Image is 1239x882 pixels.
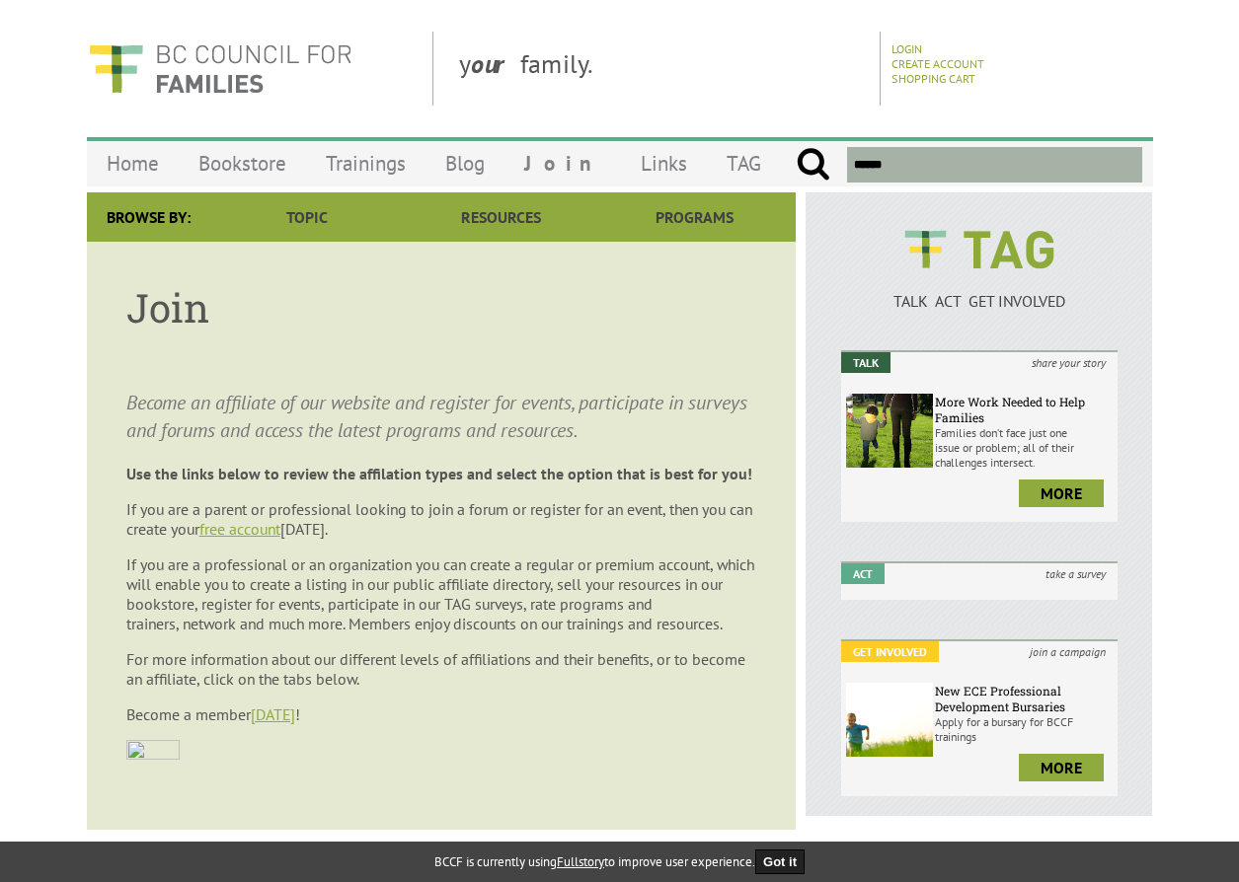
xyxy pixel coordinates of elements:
[935,425,1113,470] p: Families don’t face just one issue or problem; all of their challenges intersect.
[87,192,210,242] div: Browse By:
[210,192,404,242] a: Topic
[126,464,752,483] strong: Use the links below to review the affilation types and select the option that is best for you!
[179,140,306,186] a: Bookstore
[935,683,1113,714] h6: New ECE Professional Development Bursaries
[126,649,756,689] p: For more information about our different levels of affiliations and their benefits, or to become ...
[755,849,805,874] button: Got it
[126,499,756,539] p: If you are a parent or professional looking to join a forum or register for an event, then you ca...
[796,147,830,183] input: Submit
[1034,563,1118,584] i: take a survey
[1019,754,1104,781] a: more
[935,394,1113,425] h6: More Work Needed to Help Families
[126,281,756,333] h1: Join
[126,704,756,724] p: Become a member !
[557,853,604,870] a: Fullstory
[87,32,353,106] img: BC Council for FAMILIES
[841,291,1119,311] p: TALK ACT GET INVOLVED
[126,389,756,444] p: Become an affiliate of our website and register for events, participate in surveys and forums and...
[199,519,280,539] a: free account
[597,192,791,242] a: Programs
[841,352,891,373] em: Talk
[471,47,520,80] strong: our
[306,140,426,186] a: Trainings
[935,714,1113,744] p: Apply for a bursary for BCCF trainings
[891,56,984,71] a: Create Account
[841,641,939,662] em: Get Involved
[251,704,295,724] a: [DATE]
[1019,479,1104,507] a: more
[504,140,621,186] a: Join
[891,41,922,56] a: Login
[841,563,885,584] em: Act
[443,32,881,106] div: y family.
[891,71,975,86] a: Shopping Cart
[126,554,754,633] span: If you are a professional or an organization you can create a regular or premium account, which w...
[1020,352,1118,373] i: share your story
[87,140,179,186] a: Home
[426,140,504,186] a: Blog
[621,140,707,186] a: Links
[1018,641,1118,662] i: join a campaign
[404,192,597,242] a: Resources
[841,271,1119,311] a: TALK ACT GET INVOLVED
[891,212,1068,287] img: BCCF's TAG Logo
[707,140,781,186] a: TAG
